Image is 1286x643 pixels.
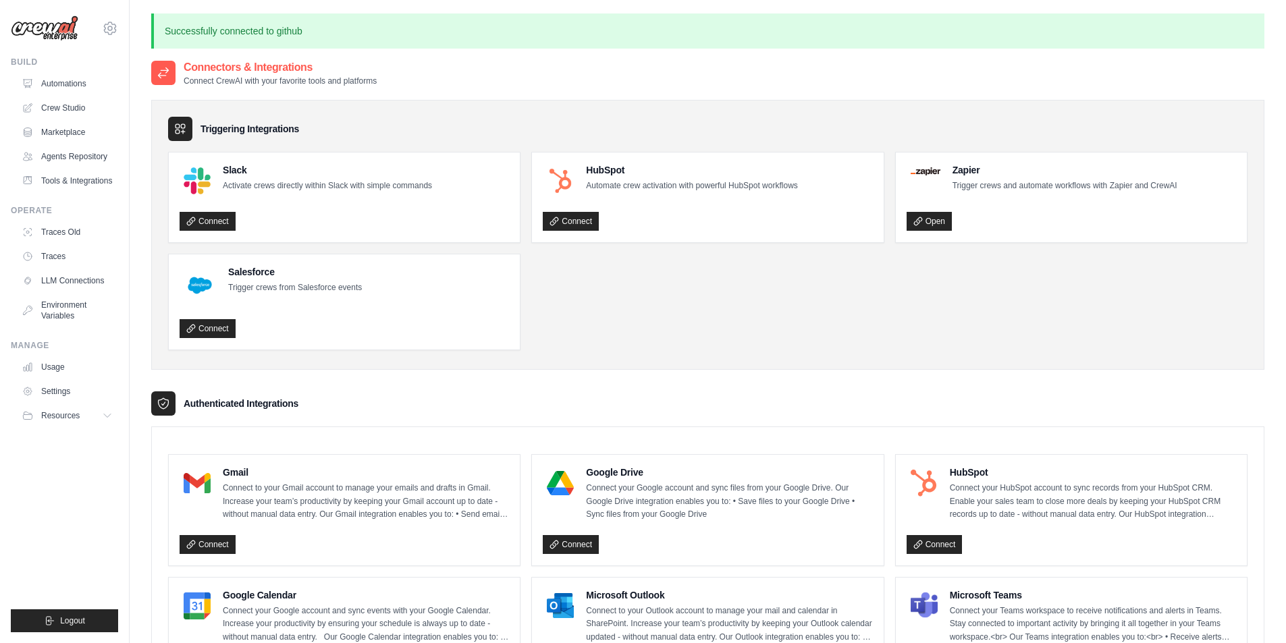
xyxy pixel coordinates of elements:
h3: Triggering Integrations [200,122,299,136]
a: Agents Repository [16,146,118,167]
img: Google Calendar Logo [184,592,211,619]
h4: Gmail [223,466,509,479]
a: Connect [180,212,236,231]
img: HubSpot Logo [547,167,574,194]
p: Successfully connected to github [151,13,1264,49]
img: Salesforce Logo [184,269,216,302]
p: Trigger crews and automate workflows with Zapier and CrewAI [953,179,1177,193]
img: Slack Logo [184,167,211,194]
h4: HubSpot [950,466,1236,479]
h4: Salesforce [228,265,362,279]
img: HubSpot Logo [911,470,938,497]
a: Traces Old [16,221,118,243]
h3: Authenticated Integrations [184,397,298,410]
a: Connect [543,535,599,554]
img: Gmail Logo [184,470,211,497]
a: Open [907,212,952,231]
a: Tools & Integrations [16,170,118,192]
button: Logout [11,609,118,632]
p: Automate crew activation with powerful HubSpot workflows [586,179,797,193]
p: Connect your HubSpot account to sync records from your HubSpot CRM. Enable your sales team to clo... [950,482,1236,522]
h4: Google Calendar [223,588,509,602]
h2: Connectors & Integrations [184,59,377,76]
a: Connect [180,535,236,554]
div: Manage [11,340,118,351]
div: Operate [11,205,118,216]
a: Connect [907,535,963,554]
h4: Microsoft Teams [950,588,1236,602]
img: Microsoft Outlook Logo [547,592,574,619]
a: Settings [16,381,118,402]
img: Zapier Logo [911,167,940,175]
p: Connect your Google account and sync files from your Google Drive. Our Google Drive integration e... [586,482,872,522]
a: Crew Studio [16,97,118,119]
img: Logo [11,16,78,41]
a: Environment Variables [16,294,118,327]
span: Logout [60,615,85,626]
a: Automations [16,73,118,94]
p: Activate crews directly within Slack with simple commands [223,179,432,193]
h4: Slack [223,163,432,177]
img: Microsoft Teams Logo [911,592,938,619]
p: Connect CrewAI with your favorite tools and platforms [184,76,377,86]
span: Resources [41,410,80,421]
h4: Microsoft Outlook [586,588,872,602]
button: Resources [16,405,118,426]
h4: HubSpot [586,163,797,177]
a: Traces [16,246,118,267]
h4: Google Drive [586,466,872,479]
a: LLM Connections [16,270,118,291]
a: Marketplace [16,121,118,143]
a: Usage [16,356,118,378]
a: Connect [543,212,599,231]
h4: Zapier [953,163,1177,177]
p: Trigger crews from Salesforce events [228,281,362,295]
img: Google Drive Logo [547,470,574,497]
p: Connect to your Gmail account to manage your emails and drafts in Gmail. Increase your team’s pro... [223,482,509,522]
div: Build [11,57,118,67]
a: Connect [180,319,236,338]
